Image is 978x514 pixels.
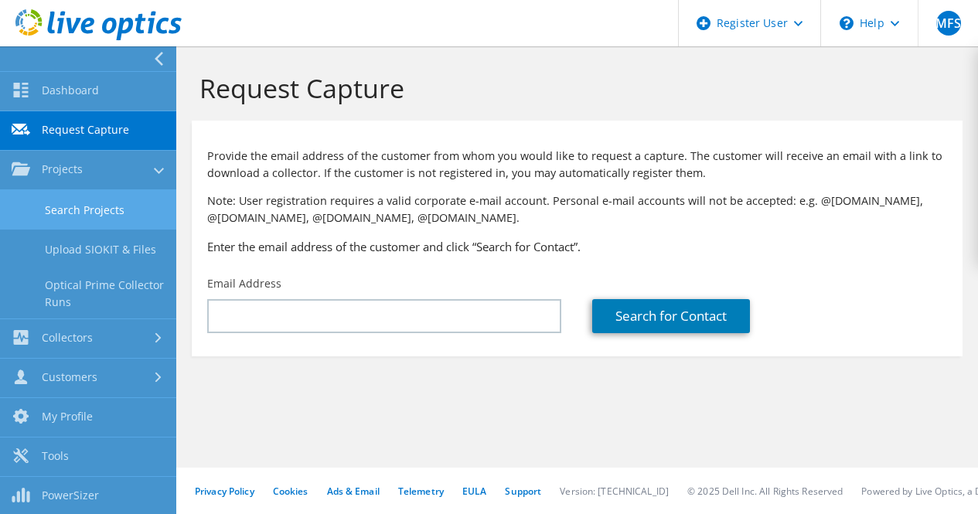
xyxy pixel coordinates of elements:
h3: Enter the email address of the customer and click “Search for Contact”. [207,238,947,255]
li: Version: [TECHNICAL_ID] [560,485,669,498]
a: Ads & Email [327,485,380,498]
a: EULA [462,485,486,498]
a: Search for Contact [592,299,750,333]
h1: Request Capture [199,72,947,104]
span: MFS [936,11,961,36]
a: Support [505,485,541,498]
a: Cookies [273,485,308,498]
a: Privacy Policy [195,485,254,498]
li: © 2025 Dell Inc. All Rights Reserved [687,485,843,498]
a: Telemetry [398,485,444,498]
svg: \n [840,16,854,30]
label: Email Address [207,276,281,291]
p: Provide the email address of the customer from whom you would like to request a capture. The cust... [207,148,947,182]
p: Note: User registration requires a valid corporate e-mail account. Personal e-mail accounts will ... [207,192,947,226]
